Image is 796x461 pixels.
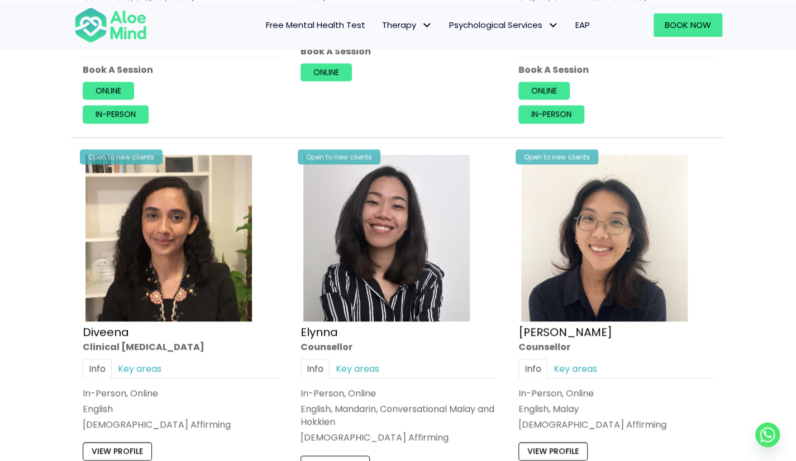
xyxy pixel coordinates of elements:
[83,82,134,99] a: Online
[567,13,598,37] a: EAP
[301,402,496,428] p: English, Mandarin, Conversational Malay and Hokkien
[80,149,163,164] div: Open to new clients
[545,17,561,33] span: Psychological Services: submenu
[516,149,598,164] div: Open to new clients
[575,19,590,31] span: EAP
[518,63,714,75] p: Book A Session
[518,387,714,400] div: In-Person, Online
[654,13,722,37] a: Book Now
[266,19,365,31] span: Free Mental Health Test
[518,340,714,353] div: Counsellor
[83,443,152,460] a: View profile
[301,44,496,57] p: Book A Session
[449,19,559,31] span: Psychological Services
[83,63,278,75] p: Book A Session
[85,155,252,321] img: IMG_1660 – Diveena Nair
[301,340,496,353] div: Counsellor
[547,359,603,378] a: Key areas
[755,422,780,447] a: Whatsapp
[303,155,470,321] img: Elynna Counsellor
[112,359,168,378] a: Key areas
[161,13,598,37] nav: Menu
[298,149,380,164] div: Open to new clients
[518,443,588,460] a: View profile
[83,340,278,353] div: Clinical [MEDICAL_DATA]
[83,324,129,340] a: Diveena
[518,359,547,378] a: Info
[301,324,338,340] a: Elynna
[419,17,435,33] span: Therapy: submenu
[374,13,441,37] a: TherapyTherapy: submenu
[382,19,432,31] span: Therapy
[74,7,147,44] img: Aloe mind Logo
[258,13,374,37] a: Free Mental Health Test
[301,387,496,400] div: In-Person, Online
[518,82,570,99] a: Online
[301,431,496,444] div: [DEMOGRAPHIC_DATA] Affirming
[301,359,330,378] a: Info
[301,63,352,80] a: Online
[521,155,688,321] img: Emelyne Counsellor
[518,418,714,431] div: [DEMOGRAPHIC_DATA] Affirming
[518,324,612,340] a: [PERSON_NAME]
[330,359,385,378] a: Key areas
[83,105,149,123] a: In-person
[83,402,278,415] p: English
[518,105,584,123] a: In-person
[518,402,714,415] p: English, Malay
[83,418,278,431] div: [DEMOGRAPHIC_DATA] Affirming
[441,13,567,37] a: Psychological ServicesPsychological Services: submenu
[665,19,711,31] span: Book Now
[83,387,278,400] div: In-Person, Online
[83,359,112,378] a: Info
